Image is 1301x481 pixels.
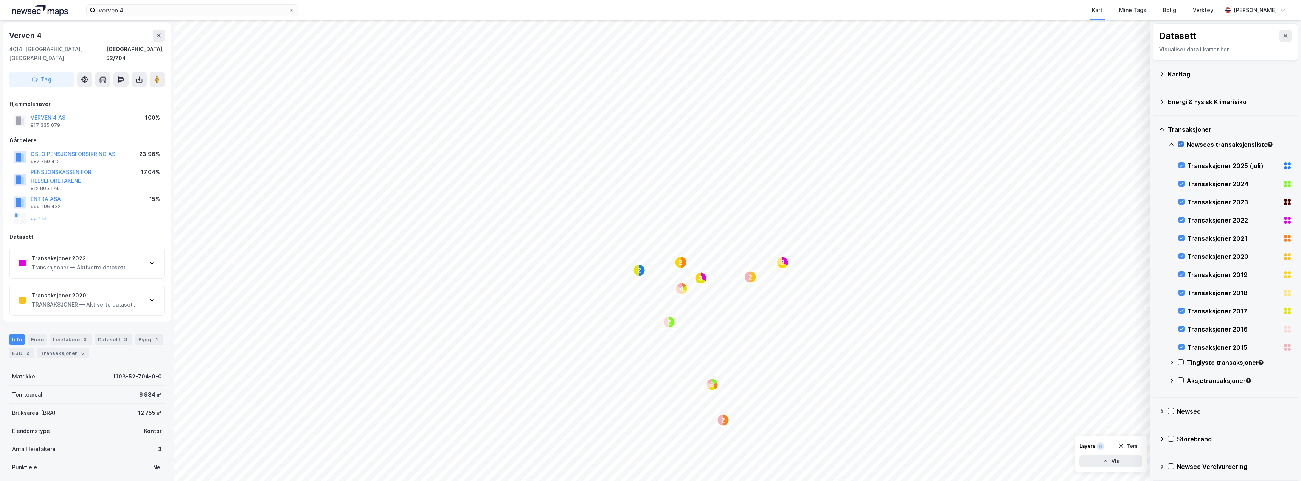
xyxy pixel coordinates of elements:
[1193,6,1213,15] div: Verktøy
[1092,6,1102,15] div: Kart
[1245,377,1252,384] div: Tooltip anchor
[1079,443,1095,449] div: Layers
[32,263,126,272] div: Transkajsoner — Aktiverte datasett
[1187,376,1292,385] div: Aksjetransaksjoner
[139,149,160,159] div: 23.96%
[633,264,645,276] div: Map marker
[776,257,789,269] div: Map marker
[1187,140,1292,149] div: Newsecs transaksjonsliste
[31,204,61,210] div: 999 296 432
[1188,343,1280,352] div: Transaksjoner 2015
[9,232,165,241] div: Datasett
[135,334,163,345] div: Bygg
[37,348,89,358] div: Transaksjoner
[32,300,135,309] div: TRANSAKSJONER — Aktiverte datasett
[1188,161,1280,170] div: Transaksjoner 2025 (juli)
[1163,6,1176,15] div: Bolig
[1187,358,1292,367] div: Tinglyste transaksjoner
[1188,270,1280,279] div: Transaksjoner 2019
[1177,407,1292,416] div: Newsec
[680,286,683,292] text: 4
[144,427,162,436] div: Kontor
[9,334,25,345] div: Info
[106,45,165,63] div: [GEOGRAPHIC_DATA], 52/704
[149,195,160,204] div: 15%
[1119,6,1146,15] div: Mine Tags
[9,72,74,87] button: Tag
[9,30,43,42] div: Verven 4
[1168,97,1292,106] div: Energi & Fysisk Klimarisiko
[1168,125,1292,134] div: Transaksjoner
[1113,440,1142,452] button: Tøm
[744,271,756,283] div: Map marker
[1267,141,1273,148] div: Tooltip anchor
[1234,6,1277,15] div: [PERSON_NAME]
[1188,252,1280,261] div: Transaksjoner 2020
[81,336,89,343] div: 3
[1188,234,1280,243] div: Transaksjoner 2021
[31,122,60,128] div: 917 335 079
[675,256,687,268] div: Map marker
[12,427,50,436] div: Eiendomstype
[1188,307,1280,316] div: Transaksjoner 2017
[675,283,688,295] div: Map marker
[1263,445,1301,481] iframe: Chat Widget
[141,168,160,177] div: 17.04%
[96,5,289,16] input: Søk på adresse, matrikkel, gårdeiere, leietakere eller personer
[706,378,718,391] div: Map marker
[153,336,160,343] div: 1
[1258,359,1264,366] div: Tooltip anchor
[28,334,47,345] div: Eiere
[153,463,162,472] div: Nei
[1188,179,1280,188] div: Transaksjoner 2024
[95,334,132,345] div: Datasett
[1188,216,1280,225] div: Transaksjoner 2022
[1263,445,1301,481] div: Kontrollprogram for chat
[12,408,56,417] div: Bruksareal (BRA)
[1177,462,1292,471] div: Newsec Verdivurdering
[12,445,56,454] div: Antall leietakere
[1159,45,1292,54] div: Visualiser data i kartet her.
[12,390,42,399] div: Tomteareal
[12,5,68,16] img: logo.a4113a55bc3d86da70a041830d287a7e.svg
[679,259,683,266] text: 2
[158,445,162,454] div: 3
[12,463,37,472] div: Punktleie
[1188,288,1280,297] div: Transaksjoner 2018
[32,254,126,263] div: Transaksjoner 2022
[717,414,729,426] div: Map marker
[1188,198,1280,207] div: Transaksjoner 2023
[695,272,707,284] div: Map marker
[9,348,34,358] div: ESG
[781,260,784,266] text: 2
[113,372,162,381] div: 1103-52-704-0-0
[1168,70,1292,79] div: Kartlag
[9,100,165,109] div: Hjemmelshaver
[139,390,162,399] div: 6 984 ㎡
[638,267,641,274] text: 2
[722,417,725,423] text: 2
[1159,30,1197,42] div: Datasett
[79,349,86,357] div: 5
[24,349,31,357] div: 2
[749,274,752,280] text: 2
[12,372,37,381] div: Matrikkel
[711,381,714,388] text: 3
[9,136,165,145] div: Gårdeiere
[699,275,703,282] text: 3
[668,319,671,325] text: 2
[32,291,135,300] div: Transaksjoner 2020
[122,336,129,343] div: 3
[31,159,60,165] div: 982 759 412
[1177,434,1292,444] div: Storebrand
[1188,325,1280,334] div: Transaksjoner 2016
[663,316,675,328] div: Map marker
[31,185,59,191] div: 912 805 174
[1097,442,1104,450] div: 11
[9,45,106,63] div: 4014, [GEOGRAPHIC_DATA], [GEOGRAPHIC_DATA]
[138,408,162,417] div: 12 755 ㎡
[1079,455,1142,467] button: Vis
[145,113,160,122] div: 100%
[50,334,92,345] div: Leietakere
